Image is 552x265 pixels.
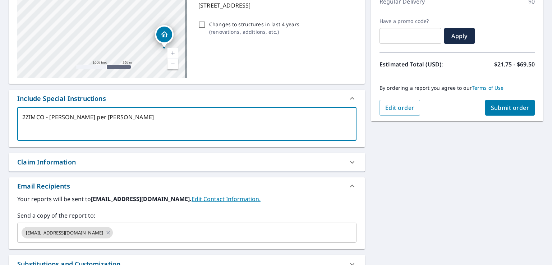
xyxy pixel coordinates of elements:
[9,177,365,195] div: Email Recipients
[450,32,469,40] span: Apply
[17,94,106,103] div: Include Special Instructions
[9,153,365,171] div: Claim Information
[472,84,504,91] a: Terms of Use
[17,211,356,220] label: Send a copy of the report to:
[385,104,414,112] span: Edit order
[17,195,356,203] label: Your reports will be sent to
[167,59,178,69] a: Current Level 15, Zoom Out
[22,114,351,134] textarea: 2ZIMCO - [PERSON_NAME] per [PERSON_NAME]
[167,48,178,59] a: Current Level 15, Zoom In
[494,60,535,69] p: $21.75 - $69.50
[22,229,107,236] span: [EMAIL_ADDRESS][DOMAIN_NAME]
[379,18,441,24] label: Have a promo code?
[379,100,420,116] button: Edit order
[379,85,535,91] p: By ordering a report you agree to our
[491,104,529,112] span: Submit order
[444,28,475,44] button: Apply
[379,60,457,69] p: Estimated Total (USD):
[209,20,299,28] p: Changes to structures in last 4 years
[9,90,365,107] div: Include Special Instructions
[485,100,535,116] button: Submit order
[209,28,299,36] p: ( renovations, additions, etc. )
[17,157,76,167] div: Claim Information
[192,195,261,203] a: EditContactInfo
[91,195,192,203] b: [EMAIL_ADDRESS][DOMAIN_NAME].
[22,227,113,238] div: [EMAIL_ADDRESS][DOMAIN_NAME]
[198,1,354,10] p: [STREET_ADDRESS]
[155,25,174,47] div: Dropped pin, building 1, Residential property, 2435 Chestnut Rd Elizabethtown, PA 17022
[17,181,70,191] div: Email Recipients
